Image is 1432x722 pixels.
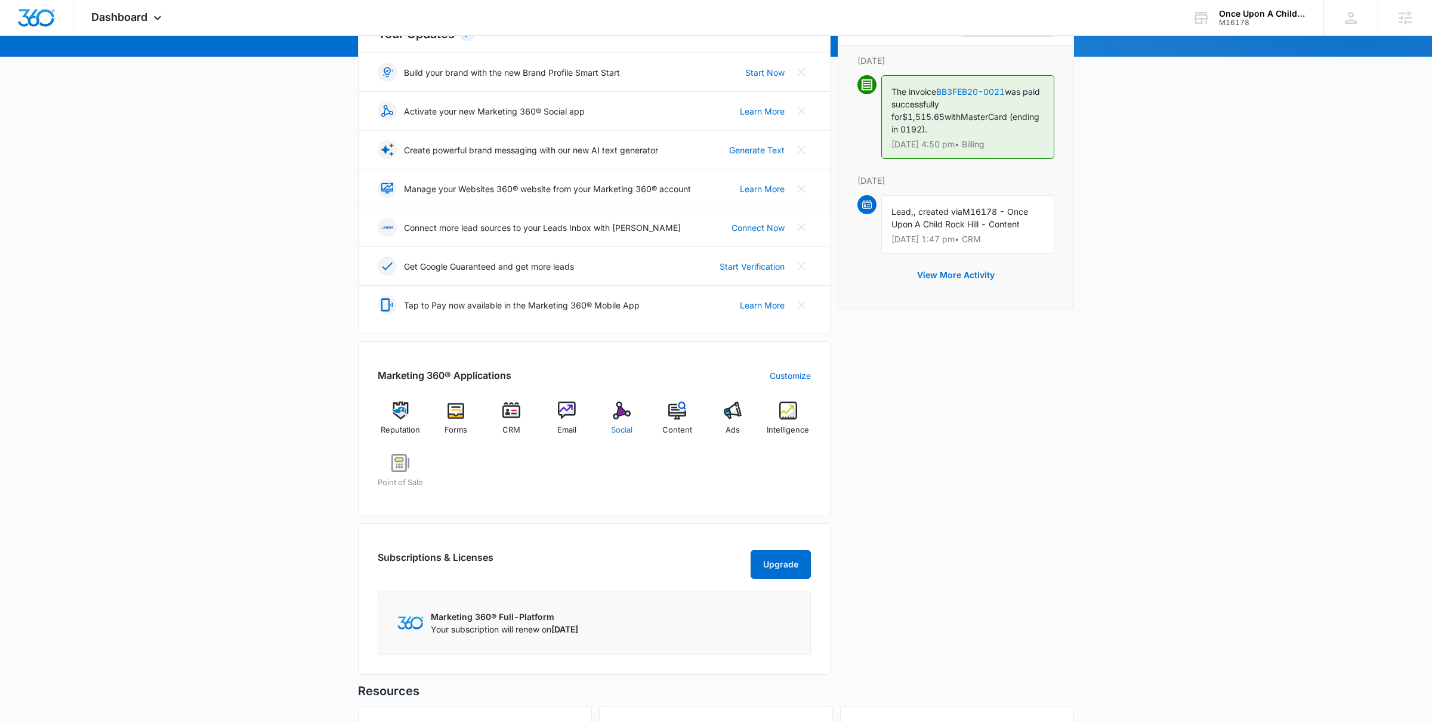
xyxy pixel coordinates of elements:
span: The invoice [891,87,936,97]
p: Connect more lead sources to your Leads Inbox with [PERSON_NAME] [404,221,681,234]
span: , created via [913,206,962,217]
div: account id [1219,18,1306,27]
span: Intelligence [767,424,809,436]
p: Marketing 360® Full-Platform [431,610,578,623]
a: Ads [710,402,756,445]
a: Social [599,402,645,445]
h2: Subscriptions & Licenses [378,550,493,574]
h2: Marketing 360® Applications [378,368,511,382]
p: Your subscription will renew on [431,623,578,635]
a: Start Verification [720,260,785,273]
a: Reputation [378,402,424,445]
button: Close [792,179,811,198]
a: Email [544,402,590,445]
h5: Resources [358,682,1074,700]
span: Ads [726,424,740,436]
span: Reputation [381,424,420,436]
span: Email [557,424,576,436]
span: was paid successfully for [891,87,1040,122]
button: Close [792,218,811,237]
span: with [945,112,961,122]
a: Generate Text [729,144,785,156]
a: Start Now [745,66,785,79]
a: Connect Now [732,221,785,234]
p: Create powerful brand messaging with our new AI text generator [404,144,658,156]
button: Close [792,101,811,121]
p: [DATE] [857,174,1054,187]
img: Marketing 360 Logo [397,616,424,629]
a: Learn More [740,105,785,118]
p: [DATE] 4:50 pm • Billing [891,140,1044,149]
button: Close [792,140,811,159]
button: Upgrade [751,550,811,579]
a: BB3FEB20-0021 [936,87,1005,97]
button: Close [792,63,811,82]
p: Get Google Guaranteed and get more leads [404,260,574,273]
span: Content [662,424,692,436]
span: MasterCard (ending in 0192). [891,112,1039,134]
a: Learn More [740,299,785,311]
a: Customize [770,369,811,382]
a: Content [655,402,700,445]
span: Lead, [891,206,913,217]
span: Dashboard [91,11,147,23]
p: Tap to Pay now available in the Marketing 360® Mobile App [404,299,640,311]
span: $1,515.65 [902,112,945,122]
span: Forms [445,424,467,436]
p: Build your brand with the new Brand Profile Smart Start [404,66,620,79]
a: Intelligence [765,402,811,445]
p: Activate your new Marketing 360® Social app [404,105,585,118]
button: Close [792,295,811,314]
span: CRM [502,424,520,436]
p: [DATE] [857,54,1054,67]
p: [DATE] 1:47 pm • CRM [891,235,1044,243]
a: Point of Sale [378,454,424,497]
button: View More Activity [905,261,1007,289]
button: Close [792,257,811,276]
div: account name [1219,9,1306,18]
a: Learn More [740,183,785,195]
span: Social [611,424,632,436]
span: [DATE] [551,624,578,634]
a: CRM [489,402,535,445]
p: Manage your Websites 360® website from your Marketing 360® account [404,183,691,195]
a: Forms [433,402,479,445]
span: Point of Sale [378,477,423,489]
